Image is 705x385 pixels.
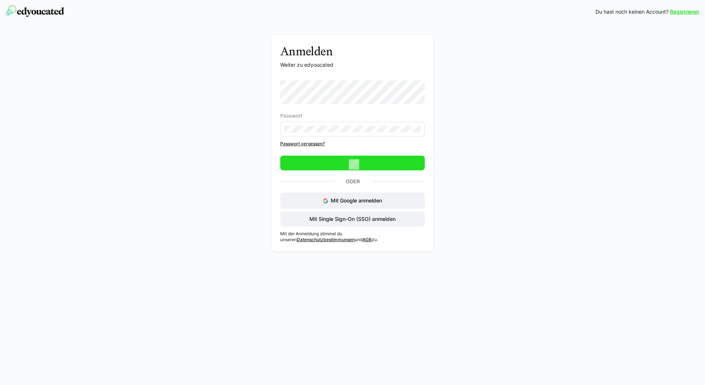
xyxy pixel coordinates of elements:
[280,192,425,209] button: Mit Google anmelden
[334,176,371,187] p: Oder
[280,212,425,226] button: Mit Single Sign-On (SSO) anmelden
[280,231,425,243] p: Mit der Anmeldung stimmst du unseren und zu.
[6,5,64,17] img: edyoucated
[280,113,302,119] span: Passwort
[595,8,668,15] span: Du hast noch keinen Account?
[308,215,397,223] span: Mit Single Sign-On (SSO) anmelden
[280,44,425,58] h3: Anmelden
[280,61,425,69] p: Weiter zu edyoucated
[670,8,699,15] a: Registrieren
[331,197,382,204] span: Mit Google anmelden
[297,237,355,242] a: Datenschutzbestimmungen
[362,237,372,242] a: AGB
[280,141,425,147] a: Passwort vergessen?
